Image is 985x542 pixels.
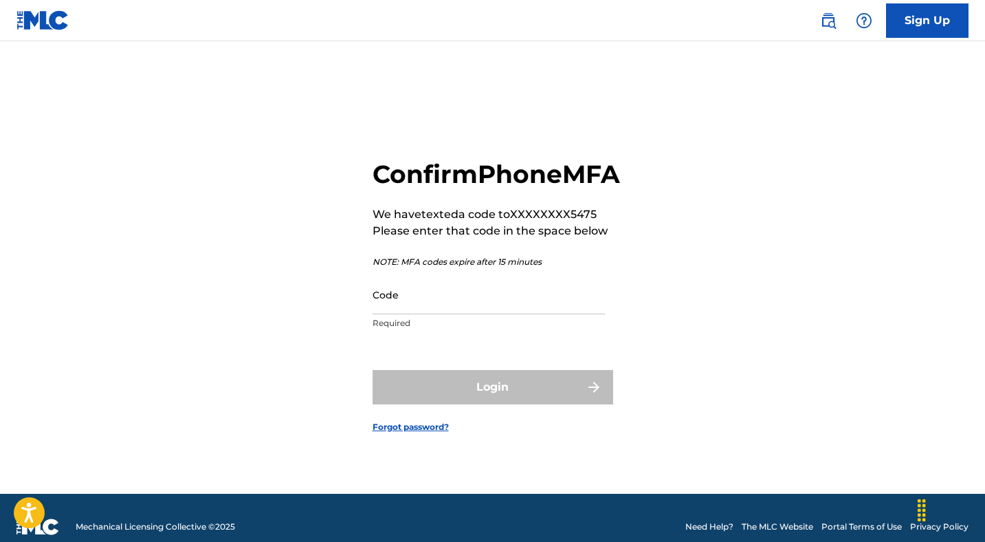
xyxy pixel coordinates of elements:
[910,521,969,533] a: Privacy Policy
[850,7,878,34] div: Help
[821,521,902,533] a: Portal Terms of Use
[815,7,842,34] a: Public Search
[820,12,837,29] img: search
[916,476,985,542] iframe: Chat Widget
[373,256,620,268] p: NOTE: MFA codes expire after 15 minutes
[742,521,813,533] a: The MLC Website
[76,521,235,533] span: Mechanical Licensing Collective © 2025
[886,3,969,38] a: Sign Up
[373,421,449,433] a: Forgot password?
[685,521,733,533] a: Need Help?
[373,317,605,329] p: Required
[373,206,620,223] p: We have texted a code to XXXXXXXX5475
[373,159,620,190] h2: Confirm Phone MFA
[856,12,872,29] img: help
[911,490,933,531] div: Drag
[16,519,59,535] img: logo
[373,223,620,239] p: Please enter that code in the space below
[16,10,69,30] img: MLC Logo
